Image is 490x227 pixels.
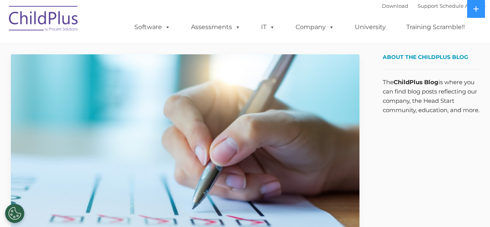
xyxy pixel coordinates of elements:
[347,19,394,35] a: University
[383,54,468,61] span: About the ChildPlus Blog
[383,78,480,115] p: The is where you can find blog posts reflecting our company, the Head Start community, education,...
[382,3,408,9] a: Download
[5,204,24,223] button: Cookies Settings
[183,19,248,35] a: Assessments
[394,78,438,86] strong: ChildPlus Blog
[382,3,485,9] font: |
[127,19,178,35] a: Software
[253,19,283,35] a: IT
[418,3,438,9] a: Support
[399,19,473,35] a: Training Scramble!!
[288,19,342,35] a: Company
[440,3,485,9] a: Schedule A Demo
[5,0,83,39] img: ChildPlus by Procare Solutions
